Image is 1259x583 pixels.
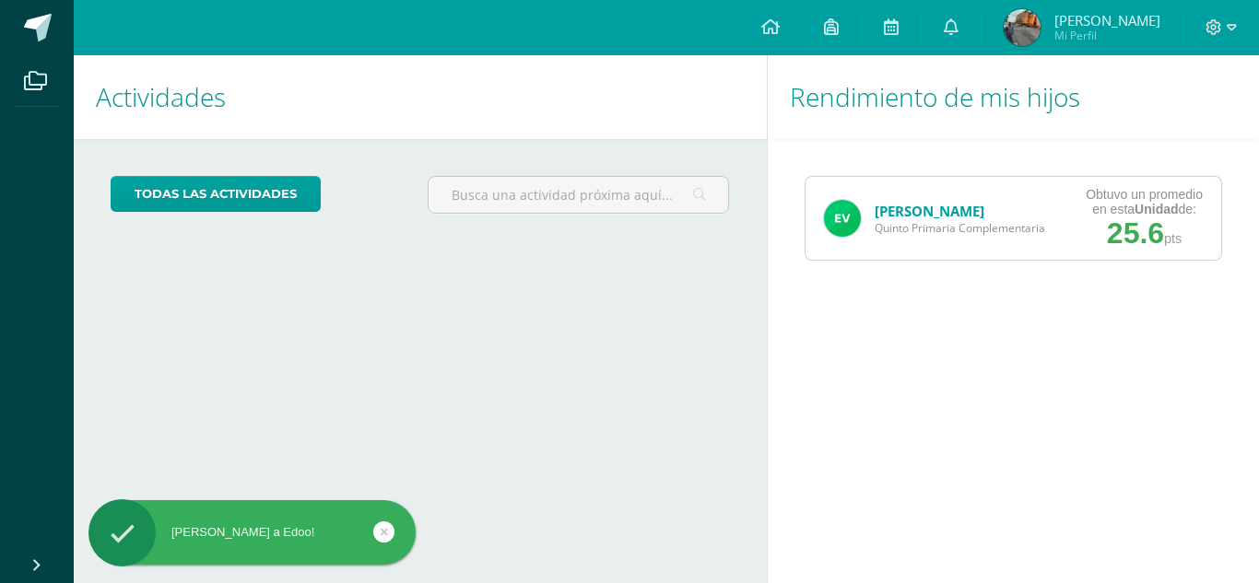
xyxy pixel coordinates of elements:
h1: Actividades [96,55,745,139]
a: [PERSON_NAME] [875,202,984,220]
div: Obtuvo un promedio en esta de: [1086,187,1203,216]
h1: Rendimiento de mis hijos [790,55,1238,139]
input: Busca una actividad próxima aquí... [429,177,729,213]
a: todas las Actividades [111,176,321,212]
img: 6ad27501ef7ba94b53a433d264c03c7d.png [1004,9,1041,46]
span: Quinto Primaria Complementaria [875,220,1045,236]
span: pts [1164,231,1182,246]
span: Mi Perfil [1054,28,1160,43]
span: 25.6 [1107,216,1164,250]
strong: Unidad [1135,202,1178,216]
span: [PERSON_NAME] [1054,11,1160,29]
div: [PERSON_NAME] a Edoo! [88,524,416,541]
img: a8a6c25c83f225a7392315188359e2c1.png [824,200,861,237]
